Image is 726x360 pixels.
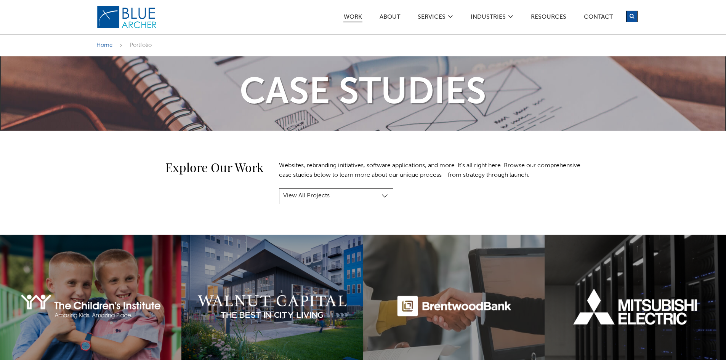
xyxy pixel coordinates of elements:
a: Industries [470,14,506,22]
span: Portfolio [130,42,152,48]
h1: Case Studies [89,75,638,112]
a: Resources [530,14,567,22]
p: Websites, rebranding initiatives, software applications, and more. It's all right here. Browse ou... [279,161,584,181]
a: ABOUT [379,14,401,22]
a: Contact [583,14,613,22]
a: Work [343,14,362,22]
a: Home [96,42,112,48]
a: SERVICES [417,14,446,22]
img: Blue Archer Logo [96,5,157,29]
h2: Explore Our Work [96,161,264,173]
